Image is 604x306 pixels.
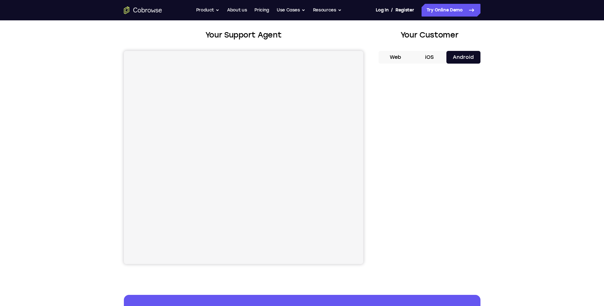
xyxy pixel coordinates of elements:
[446,51,480,64] button: Android
[124,6,162,14] a: Go to the home page
[379,29,480,41] h2: Your Customer
[376,4,388,17] a: Log In
[391,6,393,14] span: /
[395,4,414,17] a: Register
[227,4,247,17] a: About us
[412,51,446,64] button: iOS
[254,4,269,17] a: Pricing
[379,51,413,64] button: Web
[313,4,342,17] button: Resources
[124,29,363,41] h2: Your Support Agent
[422,4,480,17] a: Try Online Demo
[124,51,363,264] iframe: Agent
[196,4,220,17] button: Product
[277,4,305,17] button: Use Cases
